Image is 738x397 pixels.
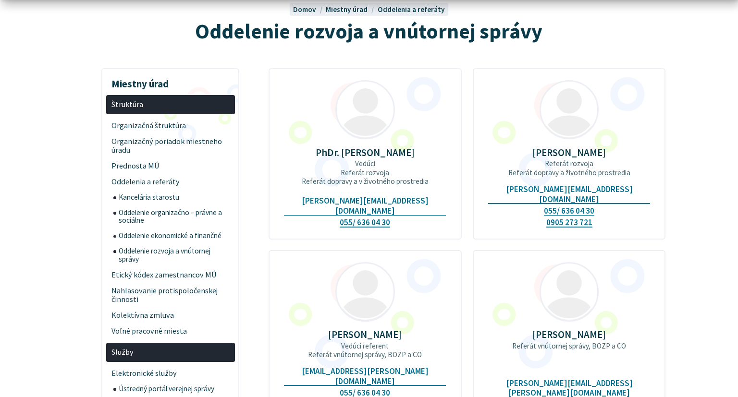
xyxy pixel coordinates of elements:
h3: Miestny úrad [106,71,235,91]
a: Štruktúra [106,95,235,115]
span: Oddelenie organizačno – právne a sociálne [119,205,229,229]
a: Oddelenie rozvoja a vnútornej správy [113,244,235,267]
a: Oddelenie organizačno – právne a sociálne [113,205,235,229]
a: [PERSON_NAME][EMAIL_ADDRESS][DOMAIN_NAME] [488,184,650,204]
a: 055/ 636 04 30 [340,217,390,228]
a: Organizačná štruktúra [106,118,235,134]
a: [EMAIL_ADDRESS][PERSON_NAME][DOMAIN_NAME] [284,366,446,386]
a: Kancelária starostu [113,190,235,205]
span: Elektronické služby [111,366,229,382]
a: Voľné pracovné miesta [106,323,235,339]
span: Ústredný portál verejnej správy [119,382,229,397]
span: Miestny úrad [326,5,368,14]
span: Oddelenie ekonomické a finančné [119,229,229,244]
p: [PERSON_NAME] [488,147,650,158]
span: Kolektívna zmluva [111,307,229,323]
a: Služby [106,343,235,362]
p: Referát vnútornej správy, BOZP a CO [488,342,650,350]
a: Ústredný portál verejnej správy [113,382,235,397]
a: Oddelenie ekonomické a finančné [113,229,235,244]
span: Prednosta MÚ [111,158,229,174]
p: [PERSON_NAME] [488,329,650,340]
a: 055/ 636 04 30 [544,206,594,216]
span: Oddelenia a referáty [111,174,229,190]
p: PhDr. [PERSON_NAME] [284,147,446,158]
a: Elektronické služby [106,366,235,382]
span: Organizačný poriadok miestneho úradu [111,134,229,158]
p: Vedúci referent Referát vnútornej správy, BOZP a CO [284,342,446,359]
span: Oddelenie rozvoja a vnútornej správy [119,244,229,267]
span: Voľné pracovné miesta [111,323,229,339]
span: Kancelária starostu [119,190,229,205]
a: Etický kódex zamestnancov MÚ [106,267,235,283]
a: Miestny úrad [326,5,377,14]
a: Oddelenia a referáty [106,174,235,190]
a: Organizačný poriadok miestneho úradu [106,134,235,158]
span: Oddelenie rozvoja a vnútornej správy [195,18,542,44]
a: Kolektívna zmluva [106,307,235,323]
a: Prednosta MÚ [106,158,235,174]
span: Domov [293,5,316,14]
span: Nahlasovanie protispoločenskej činnosti [111,283,229,307]
p: Vedúci Referát rozvoja Referát dopravy a v životného prostredia [284,159,446,186]
a: [PERSON_NAME][EMAIL_ADDRESS][DOMAIN_NAME] [284,196,446,216]
a: Oddelenia a referáty [378,5,445,14]
p: [PERSON_NAME] [284,329,446,340]
span: Štruktúra [111,96,229,112]
span: Etický kódex zamestnancov MÚ [111,267,229,283]
span: Služby [111,344,229,360]
a: Nahlasovanie protispoločenskej činnosti [106,283,235,307]
p: Referát rozvoja Referát dopravy a životného prostredia [488,159,650,177]
a: Domov [293,5,326,14]
span: Organizačná štruktúra [111,118,229,134]
a: 0905 273 721 [546,217,592,228]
